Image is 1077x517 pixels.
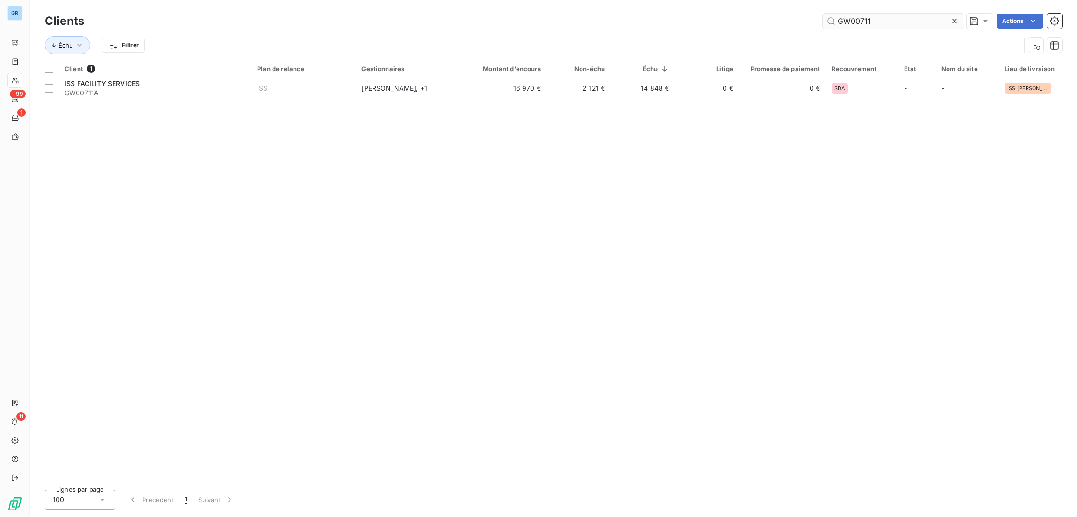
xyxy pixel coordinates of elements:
[102,38,145,53] button: Filtrer
[10,90,26,98] span: +99
[681,65,733,72] div: Litige
[122,490,179,510] button: Précédent
[460,77,546,100] td: 16 970 €
[997,14,1043,29] button: Actions
[941,84,944,92] span: -
[65,65,83,72] span: Client
[941,65,993,72] div: Nom du site
[675,77,739,100] td: 0 €
[361,84,454,93] div: [PERSON_NAME] , + 1
[257,65,350,72] div: Plan de relance
[87,65,95,73] span: 1
[1007,86,1048,91] span: ISS [PERSON_NAME]
[904,65,930,72] div: Etat
[745,65,820,72] div: Promesse de paiement
[58,42,73,49] span: Échu
[823,14,963,29] input: Rechercher
[16,412,26,421] span: 11
[616,65,669,72] div: Échu
[193,490,240,510] button: Suivant
[179,490,193,510] button: 1
[7,496,22,511] img: Logo LeanPay
[257,84,267,93] div: ISS
[185,495,187,504] span: 1
[1045,485,1068,508] iframe: Intercom live chat
[832,65,893,72] div: Recouvrement
[65,88,246,98] span: GW00711A
[904,84,907,92] span: -
[45,13,84,29] h3: Clients
[834,86,845,91] span: SDA
[610,77,675,100] td: 14 848 €
[1005,65,1071,72] div: Lieu de livraison
[466,65,541,72] div: Montant d'encours
[552,65,605,72] div: Non-échu
[739,77,826,100] td: 0 €
[45,36,90,54] button: Échu
[546,77,610,100] td: 2 121 €
[53,495,64,504] span: 100
[361,65,454,72] div: Gestionnaires
[17,108,26,117] span: 1
[65,79,140,87] span: ISS FACILITY SERVICES
[7,6,22,21] div: GR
